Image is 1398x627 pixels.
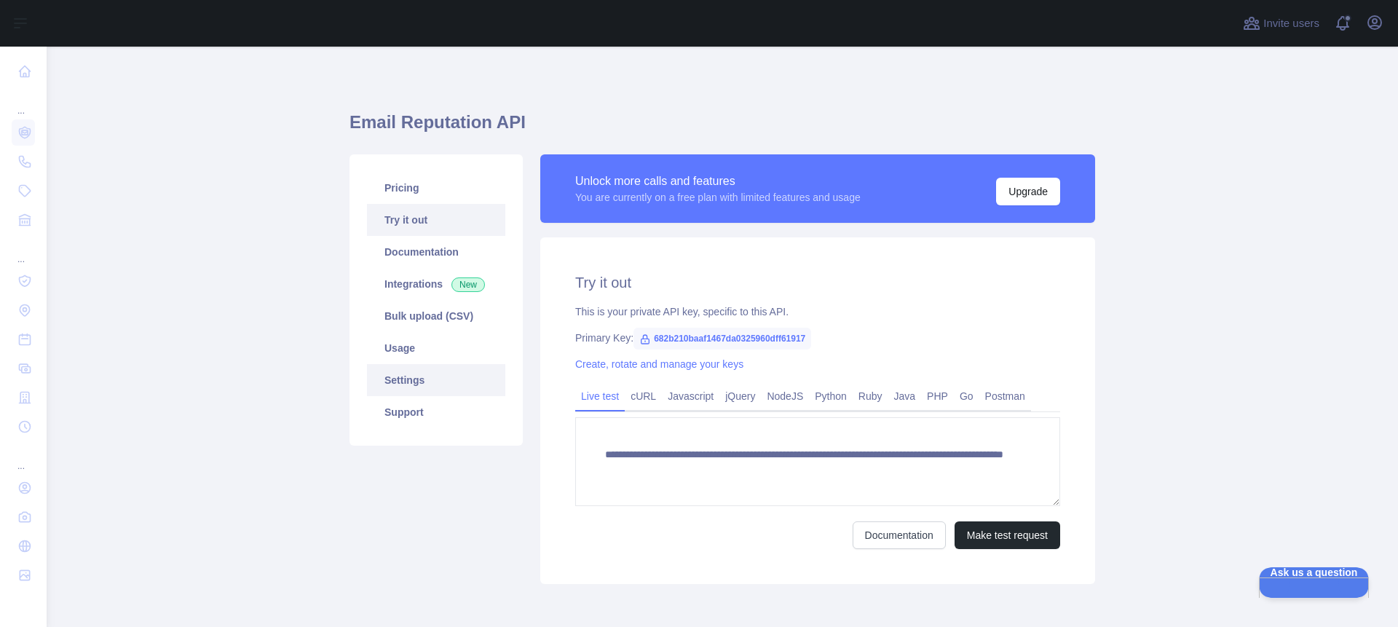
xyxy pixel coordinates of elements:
[367,332,505,364] a: Usage
[575,173,861,190] div: Unlock more calls and features
[367,172,505,204] a: Pricing
[955,521,1060,549] button: Make test request
[367,204,505,236] a: Try it out
[1263,15,1319,32] span: Invite users
[575,331,1060,345] div: Primary Key:
[367,236,505,268] a: Documentation
[888,385,922,408] a: Java
[367,396,505,428] a: Support
[625,385,662,408] a: cURL
[575,272,1060,293] h2: Try it out
[12,443,35,472] div: ...
[575,385,625,408] a: Live test
[921,385,954,408] a: PHP
[853,521,946,549] a: Documentation
[12,236,35,265] div: ...
[1240,12,1322,35] button: Invite users
[979,385,1031,408] a: Postman
[809,385,853,408] a: Python
[633,328,811,350] span: 682b210baaf1467da0325960dff61917
[451,277,485,292] span: New
[1259,567,1369,598] iframe: Help Scout Beacon - Open
[367,300,505,332] a: Bulk upload (CSV)
[575,190,861,205] div: You are currently on a free plan with limited features and usage
[367,268,505,300] a: Integrations New
[719,385,761,408] a: jQuery
[367,364,505,396] a: Settings
[954,385,979,408] a: Go
[662,385,719,408] a: Javascript
[996,178,1060,205] button: Upgrade
[12,87,35,117] div: ...
[575,358,743,370] a: Create, rotate and manage your keys
[349,111,1095,146] h1: Email Reputation API
[761,385,809,408] a: NodeJS
[575,304,1060,319] div: This is your private API key, specific to this API.
[853,385,888,408] a: Ruby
